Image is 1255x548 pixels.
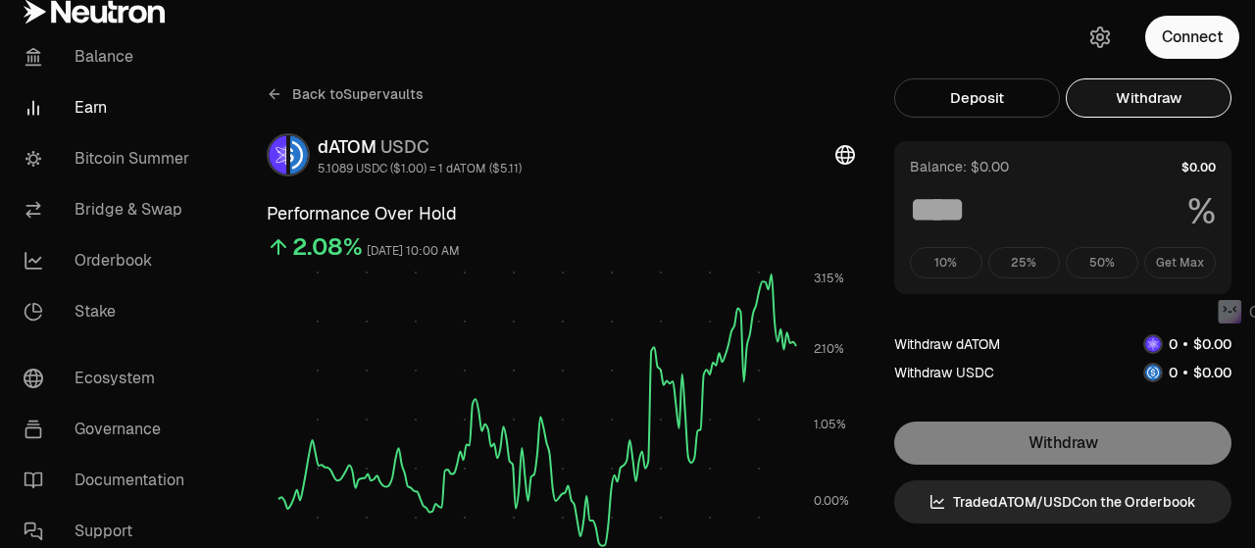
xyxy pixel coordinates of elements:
button: Withdraw [1066,78,1231,118]
a: Governance [8,404,212,455]
a: Stake [8,286,212,337]
tspan: 0.00% [814,493,849,509]
h3: Performance Over Hold [267,200,855,227]
tspan: 1.05% [814,417,846,432]
a: Ecosystem [8,353,212,404]
img: dATOM Logo [269,135,286,174]
button: Connect [1145,16,1239,59]
div: 5.1089 USDC ($1.00) = 1 dATOM ($5.11) [318,161,522,176]
a: Bitcoin Summer [8,133,212,184]
span: USDC [380,135,429,158]
div: Withdraw USDC [894,363,994,382]
a: Earn [8,82,212,133]
button: Deposit [894,78,1060,118]
img: dATOM Logo [1145,336,1161,352]
a: Bridge & Swap [8,184,212,235]
img: USDC Logo [290,135,308,174]
span: Back to Supervaults [292,84,424,104]
a: Balance [8,31,212,82]
div: dATOM [318,133,522,161]
span: % [1187,192,1216,231]
div: Withdraw dATOM [894,334,1000,354]
tspan: 2.10% [814,341,844,357]
div: [DATE] 10:00 AM [367,240,460,263]
div: 2.08% [292,231,363,263]
tspan: 3.15% [814,271,844,286]
a: Orderbook [8,235,212,286]
a: TradedATOM/USDCon the Orderbook [894,480,1231,523]
div: Balance: $0.00 [910,157,1009,176]
a: Back toSupervaults [267,78,424,110]
a: Documentation [8,455,212,506]
img: USDC Logo [1145,365,1161,380]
